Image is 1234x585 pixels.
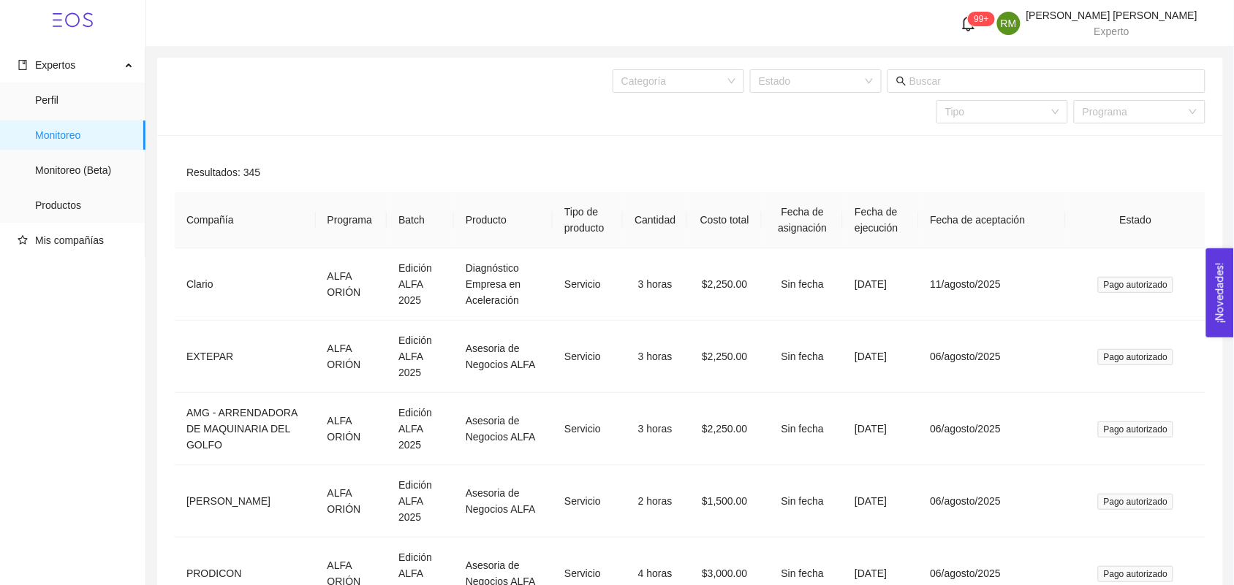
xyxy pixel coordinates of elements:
td: 2 horas [623,465,687,538]
td: Servicio [553,465,623,538]
span: Pago autorizado [1098,277,1173,293]
td: 06/agosto/2025 [919,321,1067,393]
span: Pago autorizado [1098,494,1173,510]
td: Sin fecha [762,393,843,465]
span: Pago autorizado [1098,421,1173,437]
span: Experto [1094,26,1129,37]
span: Monitoreo (Beta) [35,156,134,185]
span: search [896,76,906,86]
td: Asesoria de Negocios ALFA [454,465,553,538]
td: Servicio [553,393,623,465]
td: [DATE] [843,248,918,321]
span: star [18,235,28,245]
td: 3 horas [623,321,687,393]
span: Productos [35,191,134,220]
td: Diagnóstico Empresa en Aceleración [454,248,553,321]
td: Servicio [553,321,623,393]
th: Fecha de aceptación [919,192,1067,248]
td: [DATE] [843,393,918,465]
td: $2,250.00 [687,321,762,393]
span: RM [1001,12,1017,35]
td: ALFA ORIÓN [316,393,387,465]
td: Asesoria de Negocios ALFA [454,393,553,465]
td: Sin fecha [762,465,843,538]
td: Edición ALFA 2025 [387,248,454,321]
td: Edición ALFA 2025 [387,321,454,393]
td: [DATE] [843,465,918,538]
td: ALFA ORIÓN [316,321,387,393]
span: Pago autorizado [1098,349,1173,365]
td: 06/agosto/2025 [919,393,1067,465]
th: Tipo de producto [553,192,623,248]
td: Edición ALFA 2025 [387,393,454,465]
span: [PERSON_NAME] [PERSON_NAME] [1026,9,1197,21]
th: Estado [1066,192,1205,248]
th: Programa [316,192,387,248]
td: $2,250.00 [687,248,762,321]
td: 3 horas [623,393,687,465]
td: EXTEPAR [175,321,316,393]
td: Asesoria de Negocios ALFA [454,321,553,393]
input: Buscar [909,73,1197,89]
td: 11/agosto/2025 [919,248,1067,321]
span: Mis compañías [35,234,104,246]
span: book [18,60,28,70]
td: Sin fecha [762,248,843,321]
td: $2,250.00 [687,393,762,465]
span: Expertos [35,59,75,71]
td: ALFA ORIÓN [316,465,387,538]
td: Sin fecha [762,321,843,393]
th: Fecha de asignación [762,192,843,248]
td: Edición ALFA 2025 [387,465,454,538]
td: Servicio [553,248,623,321]
span: Pago autorizado [1098,566,1173,582]
th: Compañía [175,192,316,248]
th: Cantidad [623,192,687,248]
div: Resultados: 345 [175,153,1205,192]
sup: 1588 [969,12,995,26]
td: [PERSON_NAME] [175,465,316,538]
th: Batch [387,192,454,248]
td: [DATE] [843,321,918,393]
button: Open Feedback Widget [1206,248,1234,337]
th: Costo total [687,192,762,248]
span: Perfil [35,85,134,115]
td: $1,500.00 [687,465,762,538]
th: Fecha de ejecución [843,192,918,248]
td: Clario [175,248,316,321]
td: 3 horas [623,248,687,321]
span: bell [961,15,977,31]
td: 06/agosto/2025 [919,465,1067,538]
th: Producto [454,192,553,248]
span: Monitoreo [35,121,134,150]
td: ALFA ORIÓN [316,248,387,321]
td: AMG - ARRENDADORA DE MAQUINARIA DEL GOLFO [175,393,316,465]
